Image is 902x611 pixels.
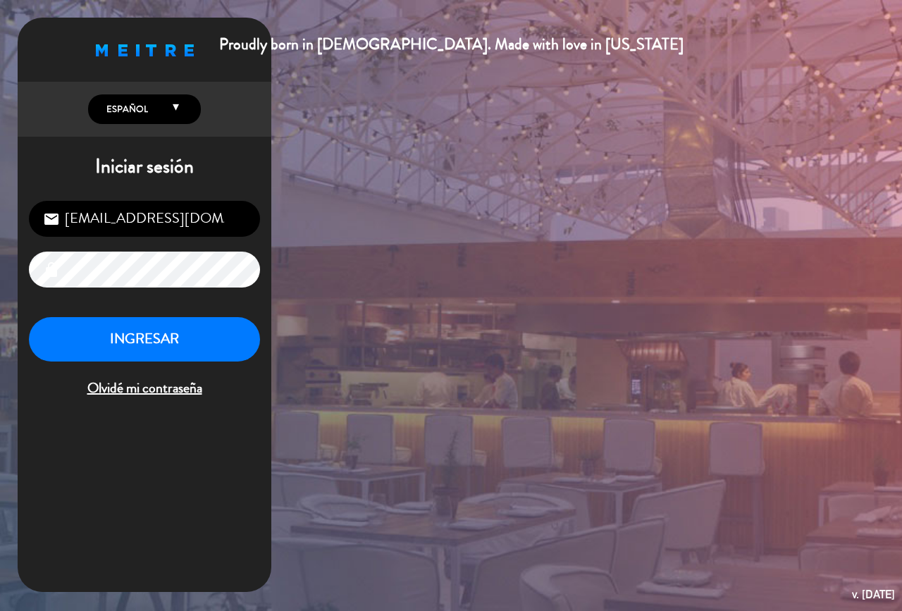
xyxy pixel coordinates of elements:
i: lock [43,261,60,278]
div: v. [DATE] [852,585,895,604]
span: Español [103,102,148,116]
span: Olvidé mi contraseña [29,377,260,400]
input: Correo Electrónico [29,201,260,237]
i: email [43,211,60,228]
h1: Iniciar sesión [18,155,271,179]
button: INGRESAR [29,317,260,362]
